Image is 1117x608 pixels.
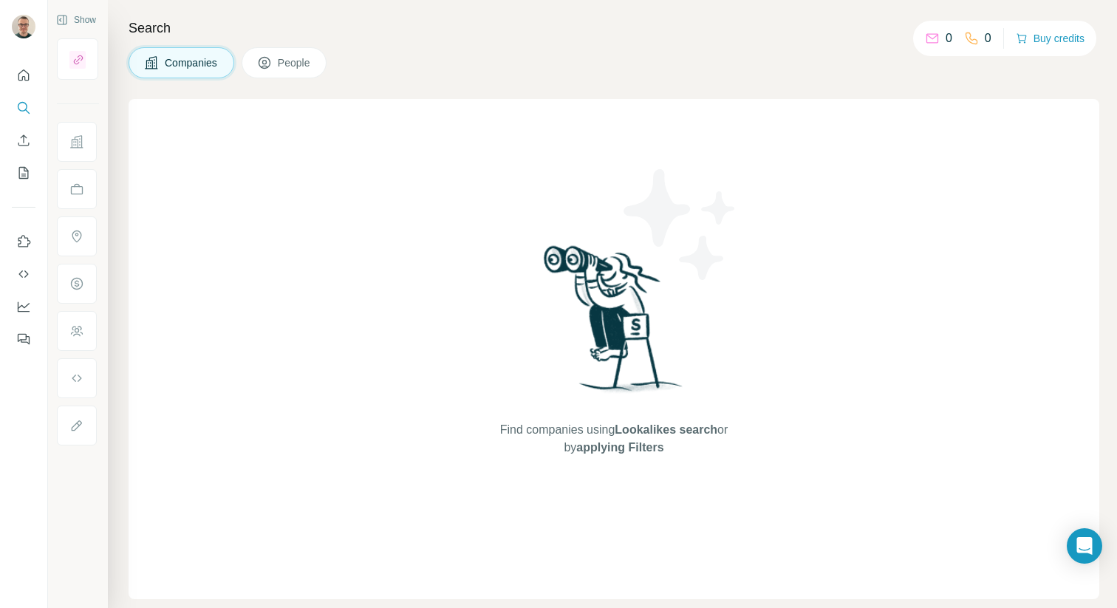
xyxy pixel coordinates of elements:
button: Dashboard [12,293,35,320]
h4: Search [129,18,1099,38]
p: 0 [946,30,952,47]
img: Avatar [12,15,35,38]
button: Use Surfe API [12,261,35,287]
button: Enrich CSV [12,127,35,154]
span: Lookalikes search [615,423,717,436]
button: Quick start [12,62,35,89]
img: Surfe Illustration - Woman searching with binoculars [537,242,691,406]
button: Use Surfe on LinkedIn [12,228,35,255]
span: applying Filters [576,441,663,454]
button: Buy credits [1016,28,1084,49]
div: Open Intercom Messenger [1067,528,1102,564]
button: Feedback [12,326,35,352]
button: Show [46,9,106,31]
span: Companies [165,55,219,70]
button: Search [12,95,35,121]
img: Surfe Illustration - Stars [614,158,747,291]
span: Find companies using or by [496,421,732,457]
span: People [278,55,312,70]
p: 0 [985,30,991,47]
button: My lists [12,160,35,186]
